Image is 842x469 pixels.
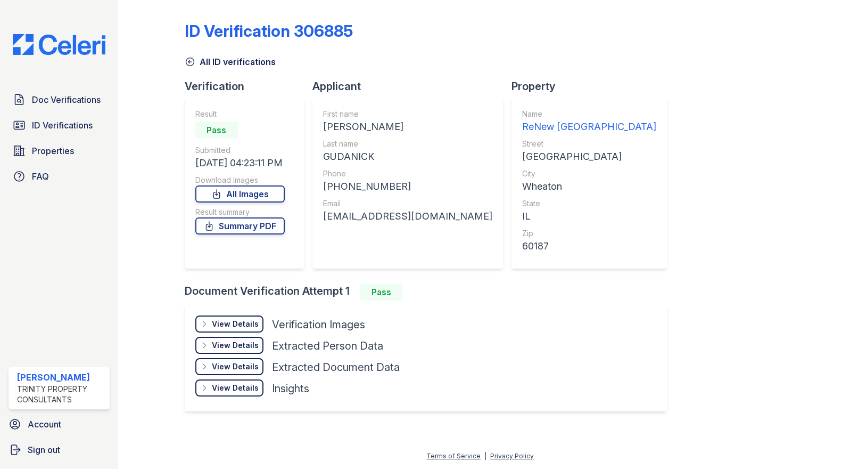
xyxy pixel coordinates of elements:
[272,338,383,353] div: Extracted Person Data
[522,239,656,254] div: 60187
[4,439,114,460] a: Sign out
[323,198,492,209] div: Email
[272,360,400,375] div: Extracted Document Data
[212,383,259,393] div: View Details
[195,109,285,119] div: Result
[212,361,259,372] div: View Details
[9,89,110,110] a: Doc Verifications
[212,340,259,351] div: View Details
[323,179,492,194] div: [PHONE_NUMBER]
[323,139,492,149] div: Last name
[195,122,238,139] div: Pass
[522,109,656,134] a: Name ReNew [GEOGRAPHIC_DATA]
[32,144,74,157] span: Properties
[522,198,656,209] div: State
[9,166,110,187] a: FAQ
[9,115,110,136] a: ID Verifications
[323,209,492,224] div: [EMAIL_ADDRESS][DOMAIN_NAME]
[484,452,486,460] div: |
[212,319,259,329] div: View Details
[323,149,492,164] div: GUDANICK
[17,384,105,405] div: Trinity Property Consultants
[312,79,511,94] div: Applicant
[490,452,534,460] a: Privacy Policy
[4,414,114,435] a: Account
[323,119,492,134] div: [PERSON_NAME]
[323,109,492,119] div: First name
[522,228,656,239] div: Zip
[185,21,353,41] div: ID Verification 306885
[4,34,114,55] img: CE_Logo_Blue-a8612792a0a2168367f1c8372b55b34899dd931a85d93a1a3d3e32e68fde9ad4.png
[195,185,285,203] a: All Images
[426,452,481,460] a: Terms of Service
[522,109,656,119] div: Name
[32,93,101,106] span: Doc Verifications
[522,139,656,149] div: Street
[522,168,656,179] div: City
[185,79,312,94] div: Verification
[32,170,49,183] span: FAQ
[323,168,492,179] div: Phone
[522,149,656,164] div: [GEOGRAPHIC_DATA]
[360,284,403,301] div: Pass
[272,381,309,396] div: Insights
[9,140,110,161] a: Properties
[195,217,285,234] a: Summary PDF
[195,175,285,185] div: Download Images
[195,207,285,217] div: Result summary
[185,55,276,68] a: All ID verifications
[195,156,285,171] div: [DATE] 04:23:11 PM
[17,371,105,384] div: [PERSON_NAME]
[28,418,61,431] span: Account
[32,119,93,132] span: ID Verifications
[522,179,656,194] div: Wheaton
[185,284,675,301] div: Document Verification Attempt 1
[522,209,656,224] div: IL
[195,145,285,156] div: Submitted
[272,317,365,332] div: Verification Images
[28,443,60,456] span: Sign out
[522,119,656,134] div: ReNew [GEOGRAPHIC_DATA]
[511,79,675,94] div: Property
